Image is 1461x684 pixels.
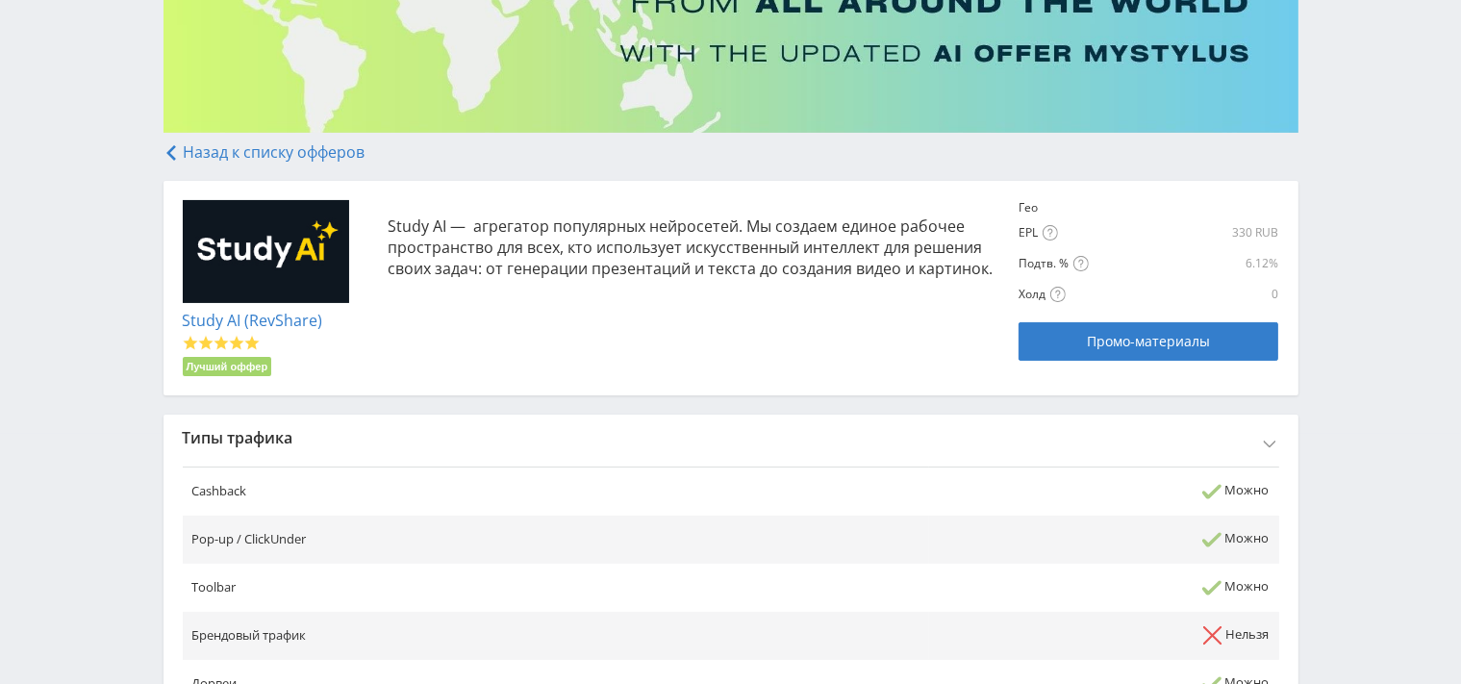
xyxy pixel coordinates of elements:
[1195,256,1278,271] div: 6.12%
[1019,200,1080,215] div: Гео
[164,415,1298,461] div: Типы трафика
[929,467,1279,516] td: Можно
[1195,287,1278,302] div: 0
[183,612,929,660] td: Брендовый трафик
[183,564,929,612] td: Toolbar
[1019,256,1191,272] div: Подтв. %
[388,215,1000,279] p: Study AI — агрегатор популярных нейросетей. Мы создаем единое рабочее пространство для всех, кто ...
[183,516,929,564] td: Pop-up / ClickUnder
[183,310,323,331] a: Study AI (RevShare)
[183,200,350,304] img: 26da8b37dabeab13929e644082f29e99.jpg
[1087,334,1210,349] span: Промо-материалы
[929,564,1279,612] td: Можно
[929,516,1279,564] td: Можно
[183,467,929,516] td: Cashback
[1019,287,1191,303] div: Холд
[1019,225,1080,241] div: EPL
[1084,225,1278,241] div: 330 RUB
[183,357,272,376] li: Лучший оффер
[164,141,365,163] a: Назад к списку офферов
[929,612,1279,660] td: Нельзя
[1019,322,1278,361] a: Промо-материалы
